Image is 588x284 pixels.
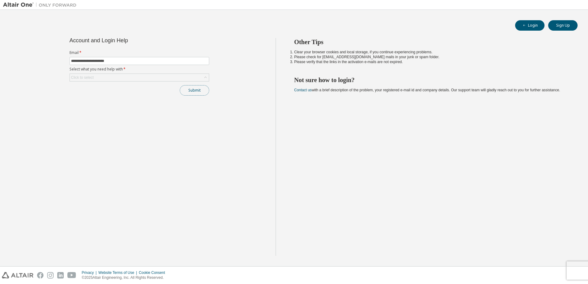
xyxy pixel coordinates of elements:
[71,75,94,80] div: Click to select
[47,272,54,278] img: instagram.svg
[37,272,43,278] img: facebook.svg
[294,50,567,55] li: Clear your browser cookies and local storage, if you continue experiencing problems.
[98,270,139,275] div: Website Terms of Use
[70,74,209,81] div: Click to select
[139,270,168,275] div: Cookie Consent
[294,55,567,59] li: Please check for [EMAIL_ADDRESS][DOMAIN_NAME] mails in your junk or spam folder.
[294,88,560,92] span: with a brief description of the problem, your registered e-mail id and company details. Our suppo...
[70,50,209,55] label: Email
[57,272,64,278] img: linkedin.svg
[2,272,33,278] img: altair_logo.svg
[294,59,567,64] li: Please verify that the links in the activation e-mails are not expired.
[67,272,76,278] img: youtube.svg
[70,38,181,43] div: Account and Login Help
[82,275,169,280] p: © 2025 Altair Engineering, Inc. All Rights Reserved.
[3,2,80,8] img: Altair One
[548,20,578,31] button: Sign Up
[294,76,567,84] h2: Not sure how to login?
[294,38,567,46] h2: Other Tips
[180,85,209,96] button: Submit
[294,88,312,92] a: Contact us
[82,270,98,275] div: Privacy
[70,67,209,72] label: Select what you need help with
[515,20,545,31] button: Login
